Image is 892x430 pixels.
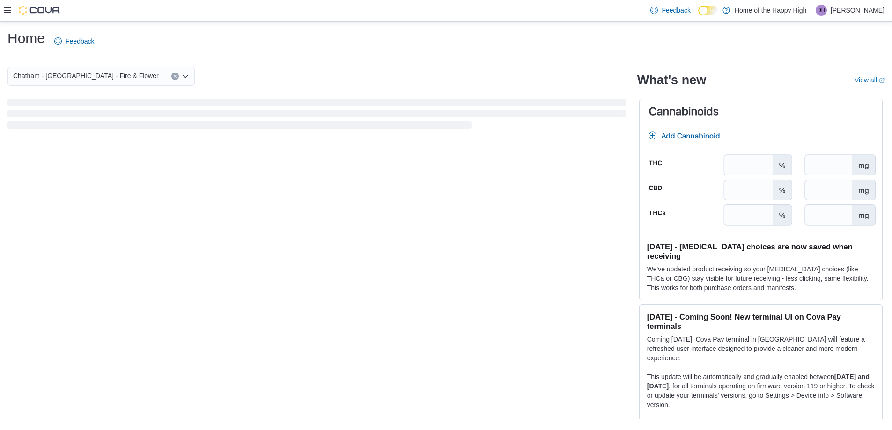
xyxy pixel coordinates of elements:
a: Feedback [647,1,694,20]
a: View allExternal link [855,76,885,84]
a: Feedback [51,32,98,51]
h2: What's new [637,73,706,87]
span: DH [817,5,825,16]
img: Cova [19,6,61,15]
button: Open list of options [182,73,189,80]
h3: [DATE] - [MEDICAL_DATA] choices are now saved when receiving [647,242,875,261]
p: Coming [DATE], Cova Pay terminal in [GEOGRAPHIC_DATA] will feature a refreshed user interface des... [647,335,875,363]
p: Home of the Happy High [735,5,806,16]
p: We've updated product receiving so your [MEDICAL_DATA] choices (like THCa or CBG) stay visible fo... [647,264,875,292]
span: Feedback [66,36,94,46]
span: Feedback [662,6,690,15]
span: Chatham - [GEOGRAPHIC_DATA] - Fire & Flower [13,70,159,81]
h1: Home [7,29,45,48]
span: Loading [7,101,626,131]
div: Dylan Hosfeld [816,5,827,16]
svg: External link [879,78,885,83]
p: [PERSON_NAME] [831,5,885,16]
h3: [DATE] - Coming Soon! New terminal UI on Cova Pay terminals [647,312,875,331]
p: | [810,5,812,16]
button: Clear input [171,73,179,80]
input: Dark Mode [698,6,718,15]
p: This update will be automatically and gradually enabled between , for all terminals operating on ... [647,372,875,409]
